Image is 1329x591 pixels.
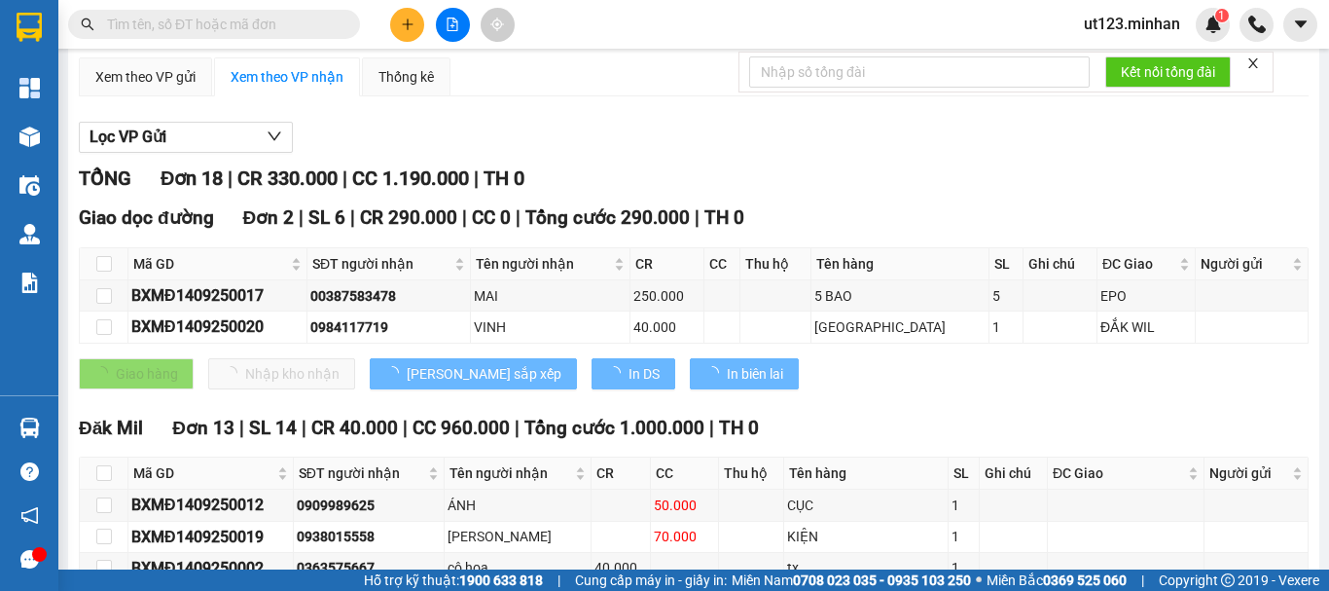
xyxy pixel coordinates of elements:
[350,206,355,229] span: |
[704,206,744,229] span: TH 0
[987,570,1127,591] span: Miền Bắc
[629,363,660,385] span: In DS
[249,417,297,439] span: SL 14
[474,285,627,307] div: MAI
[19,78,40,98] img: dashboard-icon
[294,553,445,584] td: 0363575667
[594,557,647,578] div: 40.000
[1209,462,1288,484] span: Người gửi
[449,462,571,484] span: Tên người nhận
[787,557,945,578] div: tx
[474,316,627,338] div: VINH
[1043,573,1127,588] strong: 0369 525 060
[787,495,945,516] div: CỤC
[19,273,40,293] img: solution-icon
[19,127,40,147] img: warehouse-icon
[516,206,521,229] span: |
[446,18,459,31] span: file-add
[19,175,40,196] img: warehouse-icon
[360,206,457,229] span: CR 290.000
[1141,570,1144,591] span: |
[1121,61,1215,83] span: Kết nối tổng đài
[401,18,414,31] span: plus
[459,573,543,588] strong: 1900 633 818
[297,495,441,516] div: 0909989625
[992,316,1020,338] div: 1
[1100,285,1192,307] div: EPO
[308,206,345,229] span: SL 6
[1102,253,1175,275] span: ĐC Giao
[445,522,592,553] td: C KIM
[1204,16,1222,33] img: icon-new-feature
[1283,8,1317,42] button: caret-down
[79,417,143,439] span: Đăk Mil
[445,553,592,584] td: cô hoa
[20,462,39,481] span: question-circle
[413,417,510,439] span: CC 960.000
[793,573,971,588] strong: 0708 023 035 - 0935 103 250
[90,125,166,149] span: Lọc VP Gửi
[208,358,355,389] button: Nhập kho nhận
[385,366,407,380] span: loading
[1201,253,1288,275] span: Người gửi
[445,490,592,521] td: ÁNH
[20,506,39,525] span: notification
[705,366,727,380] span: loading
[1292,16,1310,33] span: caret-down
[651,458,719,490] th: CC
[131,314,304,339] div: BXMĐ1409250020
[239,417,244,439] span: |
[1024,248,1097,280] th: Ghi chú
[949,458,980,490] th: SL
[952,526,976,547] div: 1
[131,556,290,580] div: BXMĐ1409250002
[462,206,467,229] span: |
[709,417,714,439] span: |
[727,363,783,385] span: In biên lai
[133,253,287,275] span: Mã GD
[297,526,441,547] div: 0938015558
[128,280,307,312] td: BXMĐ1409250017
[1215,9,1229,22] sup: 1
[474,166,479,190] span: |
[228,166,233,190] span: |
[952,495,976,516] div: 1
[448,495,588,516] div: ÁNH
[267,129,282,144] span: down
[128,522,294,553] td: BXMĐ1409250019
[992,285,1020,307] div: 5
[1068,12,1196,36] span: ut123.minhan
[740,248,810,280] th: Thu hộ
[654,526,715,547] div: 70.000
[311,417,398,439] span: CR 40.000
[17,13,42,42] img: logo-vxr
[79,206,214,229] span: Giao dọc đường
[352,166,469,190] span: CC 1.190.000
[131,493,290,517] div: BXMĐ1409250012
[472,206,511,229] span: CC 0
[310,285,467,307] div: 00387583478
[525,206,690,229] span: Tổng cước 290.000
[787,526,945,547] div: KIỆN
[448,526,588,547] div: [PERSON_NAME]
[1053,462,1184,484] span: ĐC Giao
[732,570,971,591] span: Miền Nam
[952,557,976,578] div: 1
[231,66,343,88] div: Xem theo VP nhận
[484,166,524,190] span: TH 0
[690,358,799,389] button: In biên lai
[630,248,704,280] th: CR
[20,550,39,569] span: message
[719,417,759,439] span: TH 0
[107,14,337,35] input: Tìm tên, số ĐT hoặc mã đơn
[515,417,520,439] span: |
[811,248,989,280] th: Tên hàng
[19,418,40,438] img: warehouse-icon
[128,553,294,584] td: BXMĐ1409250002
[302,417,306,439] span: |
[172,417,234,439] span: Đơn 13
[297,557,441,578] div: 0363575667
[364,570,543,591] span: Hỗ trợ kỹ thuật:
[1100,316,1192,338] div: ĐẮK WIL
[243,206,295,229] span: Đơn 2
